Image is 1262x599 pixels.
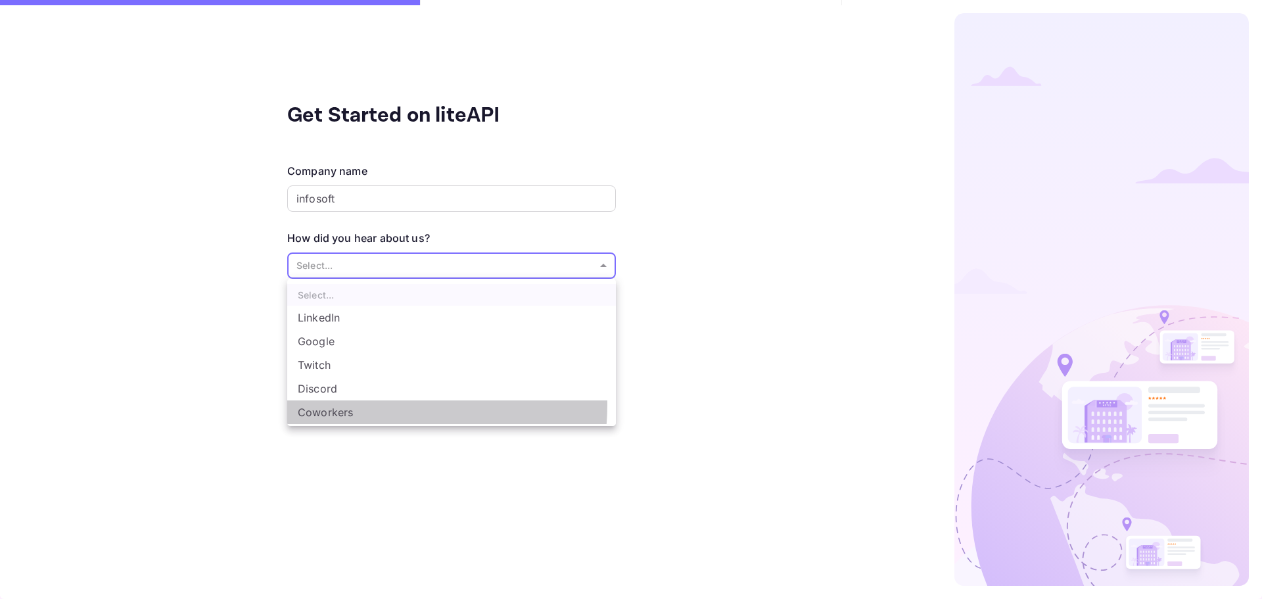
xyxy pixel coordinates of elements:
[287,329,616,353] li: Google
[287,353,616,377] li: Twitch
[287,424,616,448] li: Other...
[287,306,616,329] li: LinkedIn
[287,400,616,424] li: Coworkers
[287,377,616,400] li: Discord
